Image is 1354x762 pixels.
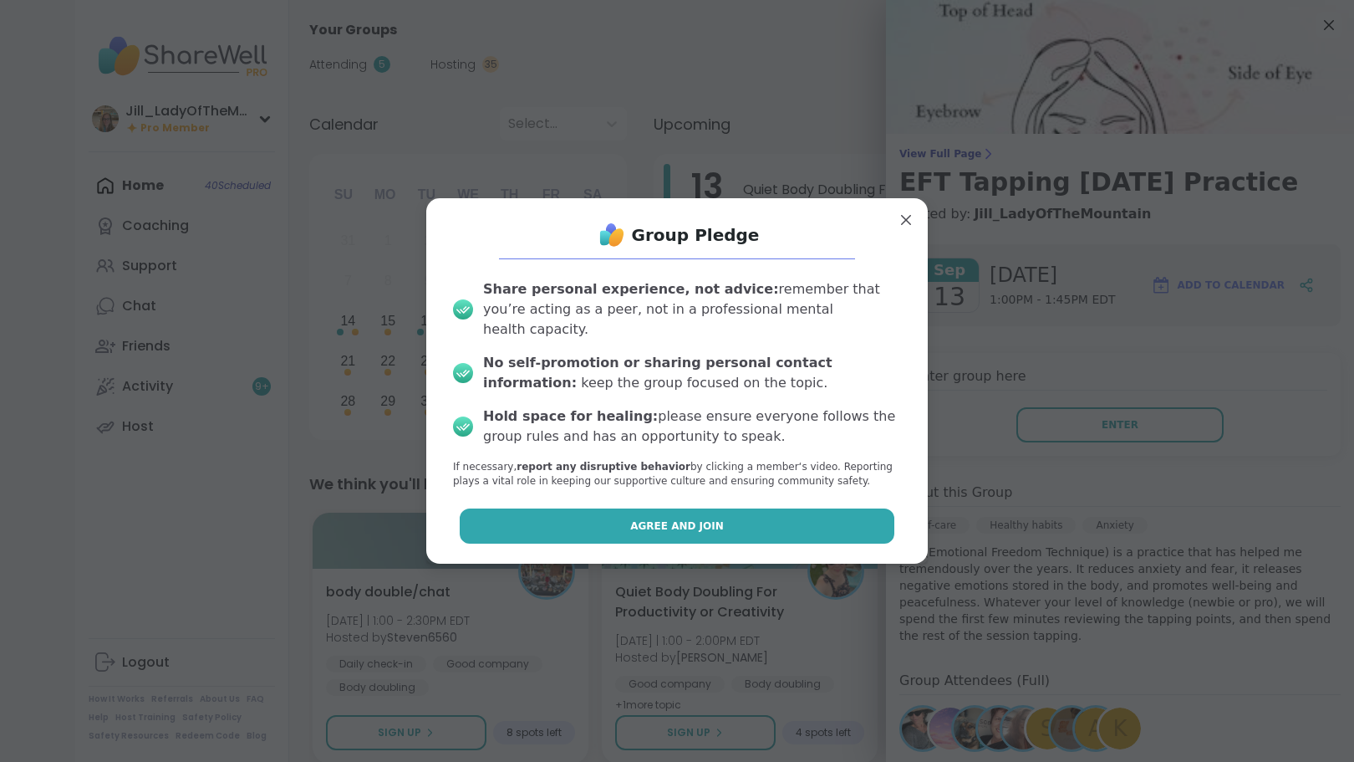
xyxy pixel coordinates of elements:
[483,408,658,424] b: Hold space for healing:
[460,509,895,544] button: Agree and Join
[453,460,901,488] p: If necessary, by clicking a member‘s video. Reporting plays a vital role in keeping our supportiv...
[483,281,779,297] b: Share personal experience, not advice:
[632,223,760,247] h1: Group Pledge
[483,407,901,447] div: please ensure everyone follows the group rules and has an opportunity to speak.
[517,461,690,473] b: report any disruptive behavior
[483,279,901,340] div: remember that you’re acting as a peer, not in a professional mental health capacity.
[595,218,629,252] img: ShareWell Logo
[630,519,724,534] span: Agree and Join
[483,355,832,391] b: No self-promotion or sharing personal contact information:
[483,353,901,393] div: keep the group focused on the topic.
